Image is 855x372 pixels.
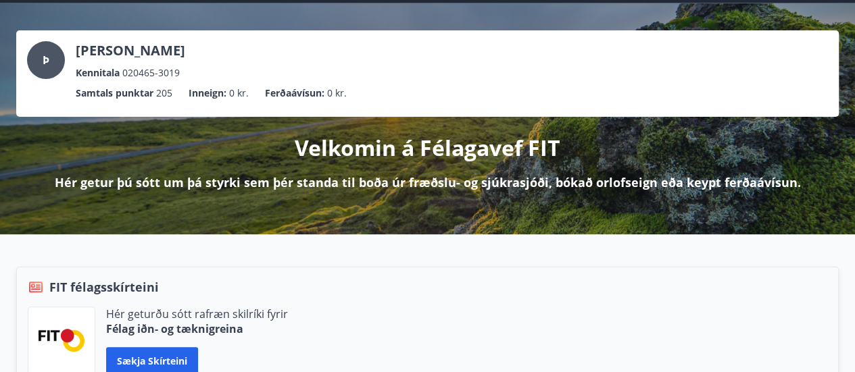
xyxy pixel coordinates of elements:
[76,41,185,60] p: [PERSON_NAME]
[55,174,801,191] p: Hér getur þú sótt um þá styrki sem þér standa til boða úr fræðslu- og sjúkrasjóði, bókað orlofsei...
[265,86,324,101] p: Ferðaávísun :
[189,86,226,101] p: Inneign :
[76,86,153,101] p: Samtals punktar
[229,86,249,101] span: 0 kr.
[39,329,84,351] img: FPQVkF9lTnNbbaRSFyT17YYeljoOGk5m51IhT0bO.png
[295,133,560,163] p: Velkomin á Félagavef FIT
[76,65,120,80] p: Kennitala
[43,53,49,68] span: Þ
[106,307,288,321] p: Hér geturðu sótt rafræn skilríki fyrir
[156,86,172,101] span: 205
[106,321,288,336] p: Félag iðn- og tæknigreina
[49,278,159,296] span: FIT félagsskírteini
[327,86,347,101] span: 0 kr.
[122,65,180,80] span: 020465-3019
